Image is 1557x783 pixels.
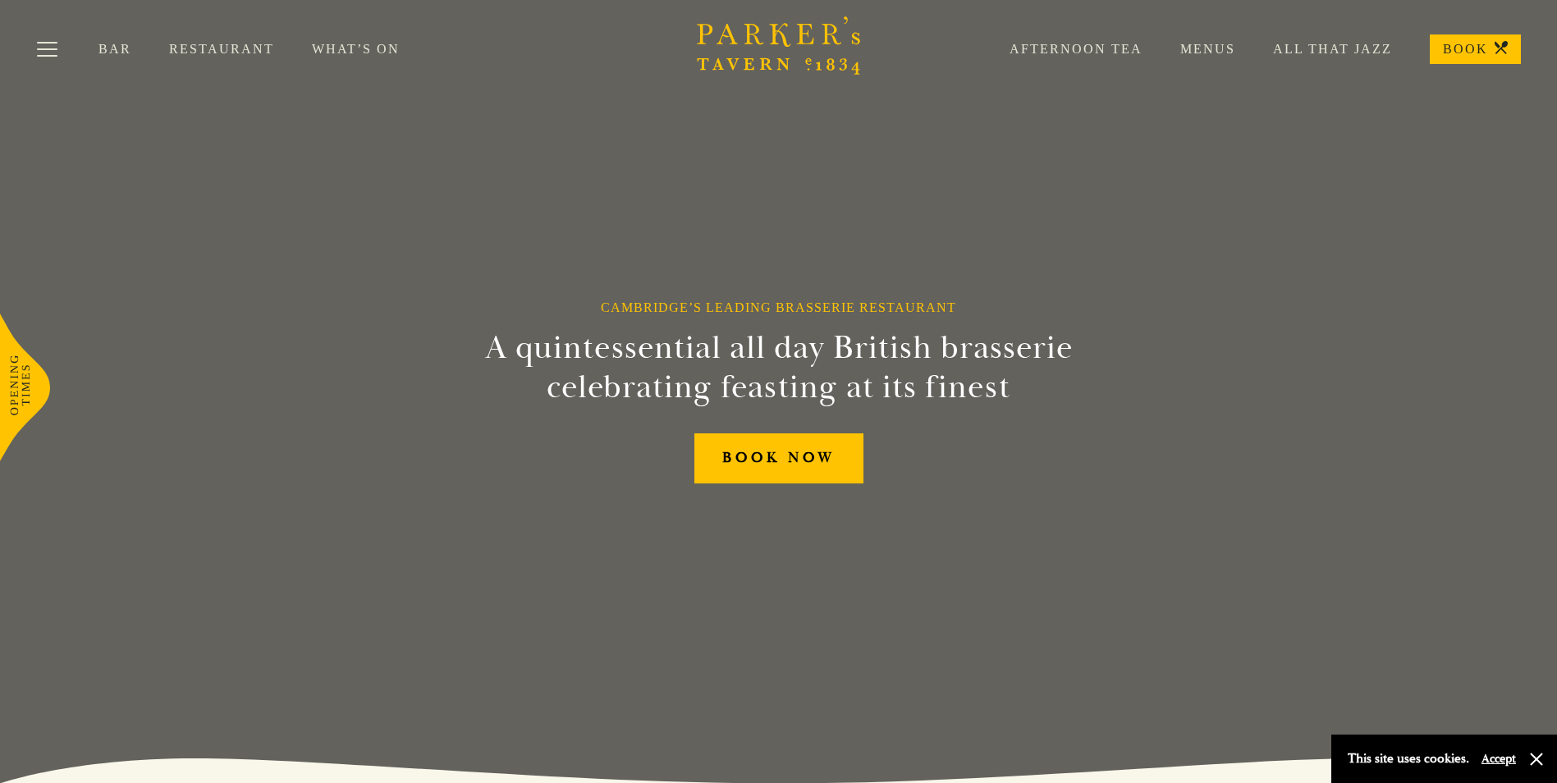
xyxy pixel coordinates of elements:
h1: Cambridge’s Leading Brasserie Restaurant [601,300,956,315]
a: BOOK NOW [694,433,863,483]
button: Accept [1481,751,1516,767]
p: This site uses cookies. [1348,747,1469,771]
button: Close and accept [1528,751,1545,767]
h2: A quintessential all day British brasserie celebrating feasting at its finest [405,328,1153,407]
